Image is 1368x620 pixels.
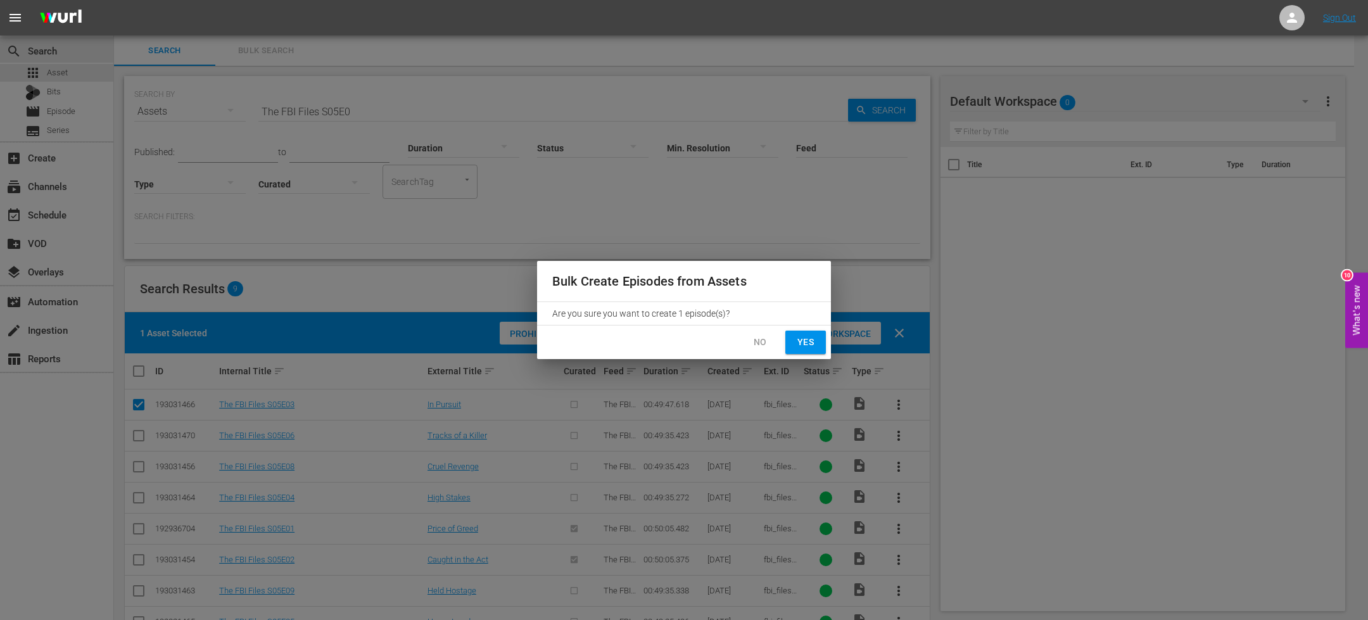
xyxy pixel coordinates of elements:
span: menu [8,10,23,25]
div: 10 [1342,270,1352,280]
a: Sign Out [1323,13,1356,23]
button: No [740,331,780,354]
button: Open Feedback Widget [1345,272,1368,348]
h2: Bulk Create Episodes from Assets [552,271,816,291]
button: Yes [785,331,826,354]
span: No [750,334,770,350]
div: Are you sure you want to create 1 episode(s)? [537,302,831,325]
span: Yes [795,334,816,350]
img: ans4CAIJ8jUAAAAAAAAAAAAAAAAAAAAAAAAgQb4GAAAAAAAAAAAAAAAAAAAAAAAAJMjXAAAAAAAAAAAAAAAAAAAAAAAAgAT5G... [30,3,91,33]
